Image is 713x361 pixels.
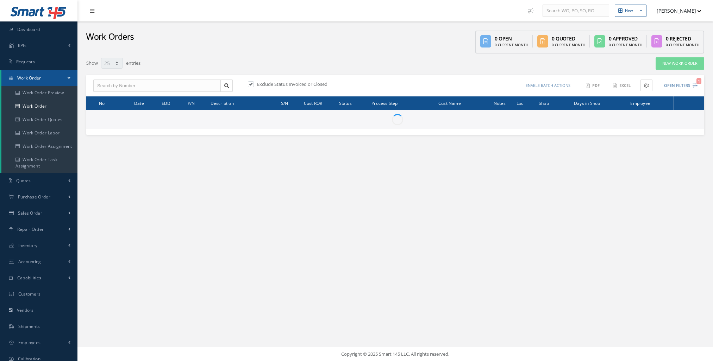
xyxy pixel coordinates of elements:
span: Employees [18,340,41,346]
span: Shipments [18,323,40,329]
span: Loc [517,100,524,106]
a: Work Order Quotes [1,113,77,126]
button: PDF [582,80,604,92]
a: Work Order Labor [1,126,77,140]
input: Search WO, PO, SO, RO [543,5,609,17]
span: S/N [281,100,288,106]
h2: Work Orders [86,32,134,43]
span: Process Step [371,100,398,106]
button: Excel [609,80,635,92]
span: Shop [539,100,549,106]
span: Quotes [16,178,31,184]
div: Copyright © 2025 Smart 145 LLC. All rights reserved. [85,351,706,358]
span: No [99,100,105,106]
span: Work Order [17,75,41,81]
div: 0 Current Month [495,42,528,47]
span: P/N [188,100,195,106]
span: Vendors [17,307,34,313]
div: 0 Current Month [666,42,699,47]
a: Work Order Task Assignment [1,153,77,173]
span: Cust Name [438,100,461,106]
button: [PERSON_NAME] [650,4,701,18]
input: Search by Number [93,80,221,92]
span: 1 [696,78,701,84]
a: Work Order [1,100,77,113]
label: entries [126,57,140,67]
div: 0 Approved [609,35,642,42]
span: Capabilities [17,275,42,281]
a: Work Order Assignment [1,140,77,153]
span: Status [339,100,352,106]
span: KPIs [18,43,26,49]
div: 0 Quoted [552,35,585,42]
button: Open Filters1 [658,80,698,91]
a: Work Order [1,70,77,86]
div: 0 Open [495,35,528,42]
span: Purchase Order [18,194,50,200]
span: Sales Order [18,210,42,216]
span: Days in Shop [574,100,600,106]
span: Customers [18,291,41,297]
button: Enable batch actions [519,80,577,92]
span: Requests [16,59,35,65]
div: 0 Current Month [609,42,642,47]
div: 0 Current Month [552,42,585,47]
span: Notes [494,100,506,106]
div: 0 Rejected [666,35,699,42]
div: Exclude Status Invoiced or Closed [246,81,395,89]
span: Inventory [18,242,38,248]
span: Date [134,100,144,106]
span: Cust RO# [304,100,323,106]
a: New Work Order [656,57,704,70]
label: Exclude Status Invoiced or Closed [255,81,327,87]
div: New [625,8,633,14]
a: Work Order Preview [1,86,77,100]
span: Dashboard [17,26,40,32]
span: Repair Order [17,226,44,232]
span: EDD [162,100,171,106]
span: Description [211,100,234,106]
label: Show [86,57,98,67]
button: New [615,5,646,17]
span: Accounting [18,259,41,265]
span: Employee [630,100,650,106]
